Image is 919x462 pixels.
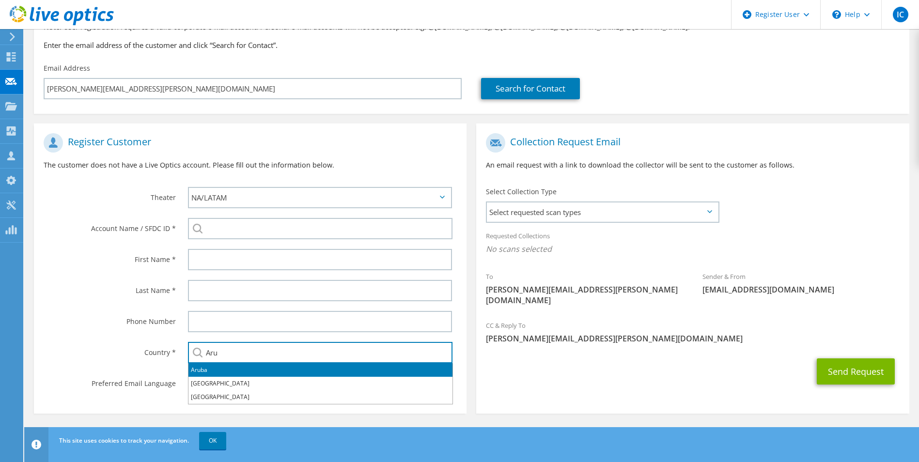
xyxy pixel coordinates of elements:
[476,226,909,262] div: Requested Collections
[486,133,894,153] h1: Collection Request Email
[486,244,899,254] span: No scans selected
[44,280,176,295] label: Last Name *
[44,160,457,170] p: The customer does not have a Live Optics account. Please fill out the information below.
[44,133,452,153] h1: Register Customer
[476,266,693,310] div: To
[188,363,452,377] li: Aruba
[486,160,899,170] p: An email request with a link to download the collector will be sent to the customer as follows.
[188,390,452,404] li: [GEOGRAPHIC_DATA]
[702,284,900,295] span: [EMAIL_ADDRESS][DOMAIN_NAME]
[199,432,226,449] a: OK
[486,187,557,197] label: Select Collection Type
[188,377,452,390] li: [GEOGRAPHIC_DATA]
[817,358,895,385] button: Send Request
[44,218,176,233] label: Account Name / SFDC ID *
[44,40,900,50] h3: Enter the email address of the customer and click “Search for Contact”.
[44,373,176,388] label: Preferred Email Language
[487,202,717,222] span: Select requested scan types
[486,333,899,344] span: [PERSON_NAME][EMAIL_ADDRESS][PERSON_NAME][DOMAIN_NAME]
[44,187,176,202] label: Theater
[832,10,841,19] svg: \n
[481,78,580,99] a: Search for Contact
[44,342,176,357] label: Country *
[44,63,90,73] label: Email Address
[44,249,176,264] label: First Name *
[893,7,908,22] span: IC
[693,266,909,300] div: Sender & From
[486,284,683,306] span: [PERSON_NAME][EMAIL_ADDRESS][PERSON_NAME][DOMAIN_NAME]
[59,436,189,445] span: This site uses cookies to track your navigation.
[476,315,909,349] div: CC & Reply To
[44,311,176,326] label: Phone Number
